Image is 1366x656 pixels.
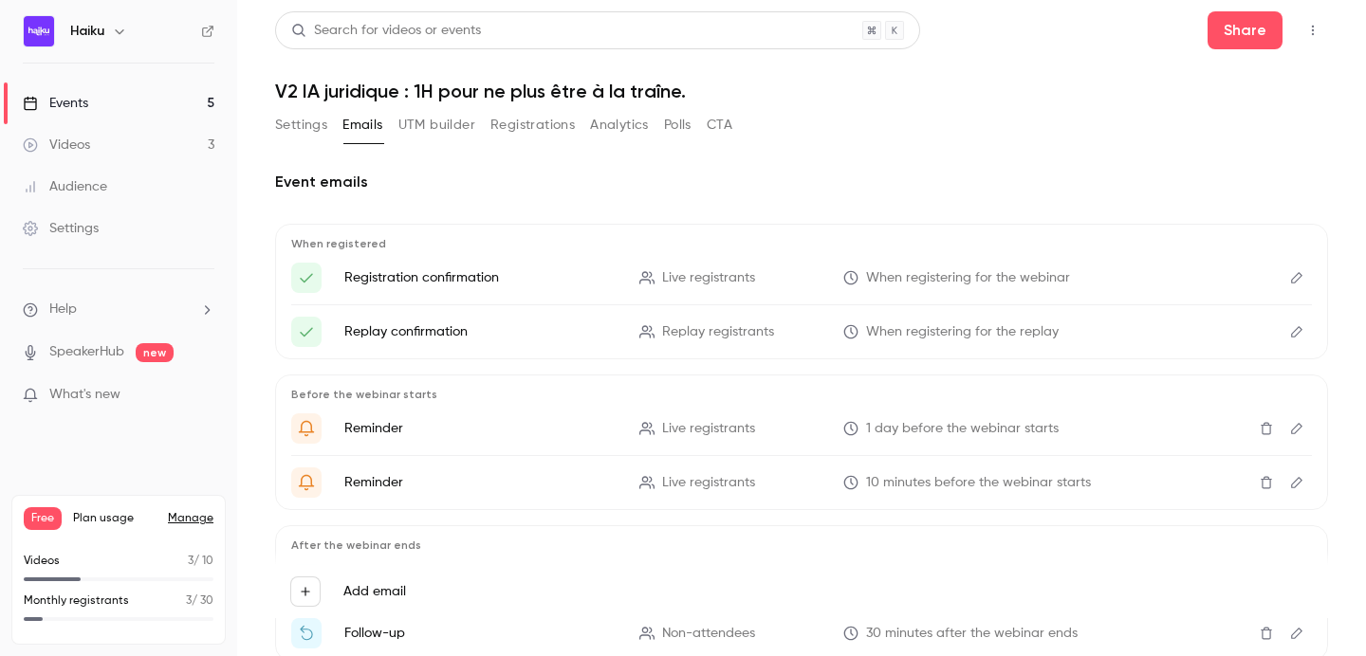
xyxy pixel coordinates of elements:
button: Delete [1251,467,1282,498]
p: Follow-up [344,624,617,643]
p: Videos [24,553,60,570]
button: Share [1208,11,1283,49]
h1: V2 IA juridique : 1H pour ne plus être à la traîne. [275,80,1328,102]
p: Monthly registrants [24,592,129,610]
div: Events [23,94,88,113]
p: Registration confirmation [344,268,617,287]
span: 30 minutes after the webinar ends [866,624,1078,644]
button: Edit [1282,413,1312,444]
span: 3 [188,556,194,567]
button: Emails [342,110,382,140]
li: {{ event_name }} is about to go live [291,467,1312,498]
div: Search for videos or events [291,21,481,41]
span: 3 [186,595,192,607]
div: Videos [23,136,90,155]
p: Reminder [344,419,617,438]
button: CTA [707,110,732,140]
a: Manage [168,511,213,526]
button: Polls [664,110,692,140]
iframe: Noticeable Trigger [192,387,214,404]
span: 10 minutes before the webinar starts [866,473,1091,493]
span: Live registrants [662,473,755,493]
span: Help [49,300,77,319]
li: Here's your access link to {{ event_name }}! [291,317,1312,347]
p: Before the webinar starts [291,387,1312,402]
p: After the webinar ends [291,538,1312,553]
p: / 30 [186,592,213,610]
span: When registering for the webinar [866,268,1070,288]
button: Edit [1282,467,1312,498]
button: Edit [1282,618,1312,648]
button: Edit [1282,263,1312,293]
h6: Haiku [70,22,104,41]
button: UTM builder [398,110,475,140]
button: Edit [1282,317,1312,347]
li: help-dropdown-opener [23,300,214,319]
li: Here's your access link to {{ event_name }}! [291,263,1312,293]
span: When registering for the replay [866,322,1059,342]
span: Non-attendees [662,624,755,644]
div: Audience [23,177,107,196]
span: What's new [49,385,120,405]
span: Free [24,507,62,530]
label: Add email [343,582,406,601]
button: Registrations [490,110,575,140]
span: Plan usage [73,511,157,526]
span: 1 day before the webinar starts [866,419,1059,439]
button: Analytics [590,110,649,140]
li: Watch the replay of {{ event_name }} [291,618,1312,648]
div: Settings [23,219,99,238]
p: Replay confirmation [344,322,617,341]
span: Live registrants [662,419,755,439]
button: Delete [1251,413,1282,444]
span: Live registrants [662,268,755,288]
li: Get Ready for '{{ event_name }}' tomorrow! [291,413,1312,444]
p: When registered [291,236,1312,251]
p: Reminder [344,473,617,492]
a: SpeakerHub [49,342,124,362]
span: Replay registrants [662,322,774,342]
button: Settings [275,110,327,140]
button: Delete [1251,618,1282,648]
p: / 10 [188,553,213,570]
img: Haiku [24,16,54,46]
h2: Event emails [275,171,1328,193]
span: new [136,343,174,362]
